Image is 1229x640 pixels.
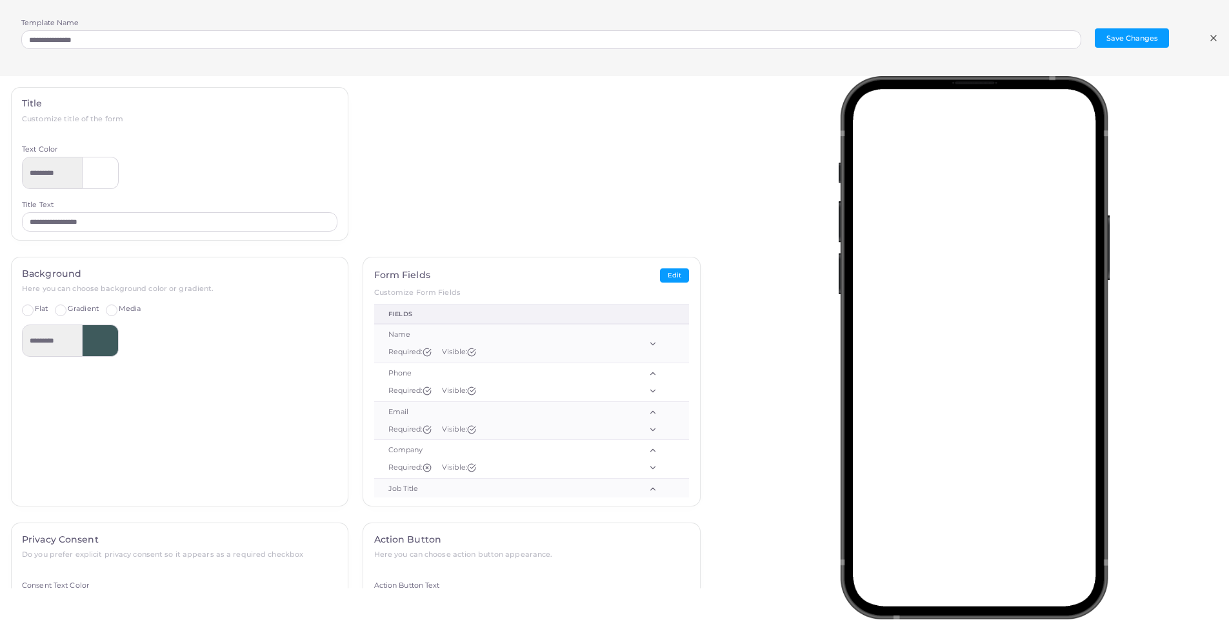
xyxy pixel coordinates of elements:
[388,368,603,379] div: Phone
[22,98,337,109] h4: Title
[374,534,690,545] h4: Action Button
[388,407,603,417] div: Email
[388,330,603,340] div: Name
[388,484,603,494] div: Job Title
[35,304,48,313] span: Flat
[22,115,337,123] h6: Customize title of the form
[22,534,337,545] h4: Privacy Consent
[374,550,690,559] h6: Here you can choose action button appearance.
[442,347,476,356] span: Visible:
[21,18,79,28] label: Template Name
[442,425,476,434] span: Visible:
[119,304,141,313] span: Media
[22,200,54,210] label: Title Text
[22,581,89,591] label: Consent Text Color
[374,270,430,281] h4: Form Fields
[617,304,689,324] th: Order
[374,581,440,591] label: Action Button Text
[388,386,432,395] span: Required:
[388,310,603,319] div: fields
[22,285,337,293] h6: Here you can choose background color or gradient.
[22,145,57,155] label: Text Color
[660,268,689,283] button: Edit
[388,425,432,434] span: Required:
[388,445,603,455] div: Company
[388,347,432,356] span: Required:
[22,268,337,279] h4: Background
[442,463,476,472] span: Visible:
[388,463,432,472] span: Required:
[374,288,690,297] h6: Customize Form Fields
[442,386,476,395] span: Visible:
[1095,28,1169,48] button: Save Changes
[68,304,99,313] span: Gradient
[22,550,337,559] h6: Do you prefer explicit privacy consent so it appears as a required checkbox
